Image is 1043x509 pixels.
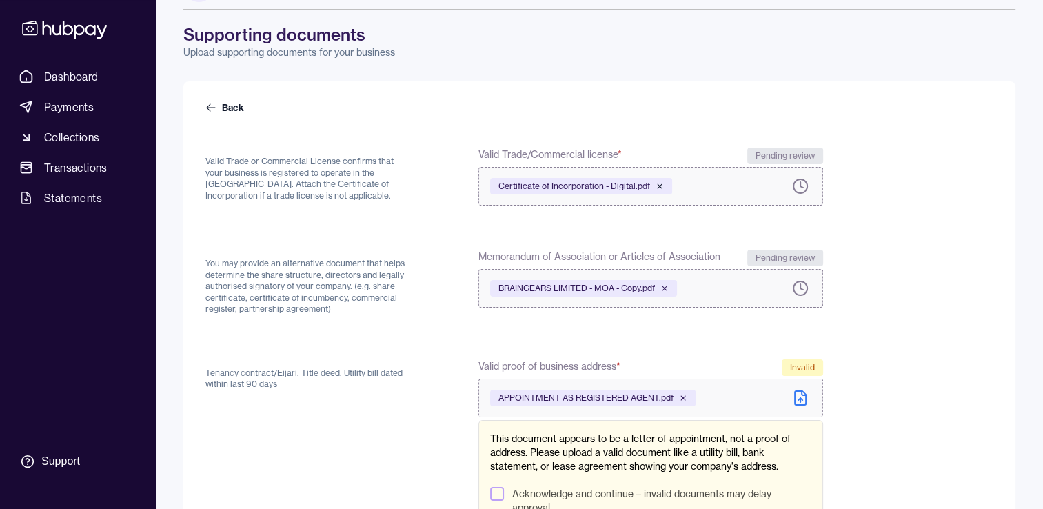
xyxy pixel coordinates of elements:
[183,23,1015,46] h1: Supporting documents
[14,125,141,150] a: Collections
[44,99,94,115] span: Payments
[44,159,108,176] span: Transactions
[205,101,247,114] a: Back
[478,359,620,376] span: Valid proof of business address
[14,64,141,89] a: Dashboard
[498,181,650,192] span: Certificate of Incorporation - Digital.pdf
[14,447,141,476] a: Support
[44,190,102,206] span: Statements
[205,156,413,201] p: Valid Trade or Commercial License confirms that your business is registered to operate in the [GE...
[747,250,823,266] div: Pending review
[14,94,141,119] a: Payments
[41,454,80,469] div: Support
[747,148,823,164] div: Pending review
[205,258,413,315] p: You may provide an alternative document that helps determine the share structure, directors and l...
[498,283,655,294] span: BRAINGEARS LIMITED - MOA - Copy.pdf
[205,368,413,390] p: Tenancy contract/Eijari, Title deed, Utility bill dated within last 90 days
[478,250,720,266] span: Memorandum of Association or Articles of Association
[14,186,141,210] a: Statements
[44,129,99,146] span: Collections
[183,46,1015,59] p: Upload supporting documents for your business
[490,432,811,473] p: This document appears to be a letter of appointment, not a proof of address. Please upload a vali...
[782,359,823,376] div: Invalid
[498,392,674,403] span: APPOINTMENT AS REGISTERED AGENT.pdf
[478,148,622,164] span: Valid Trade/Commercial license
[44,68,99,85] span: Dashboard
[14,155,141,180] a: Transactions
